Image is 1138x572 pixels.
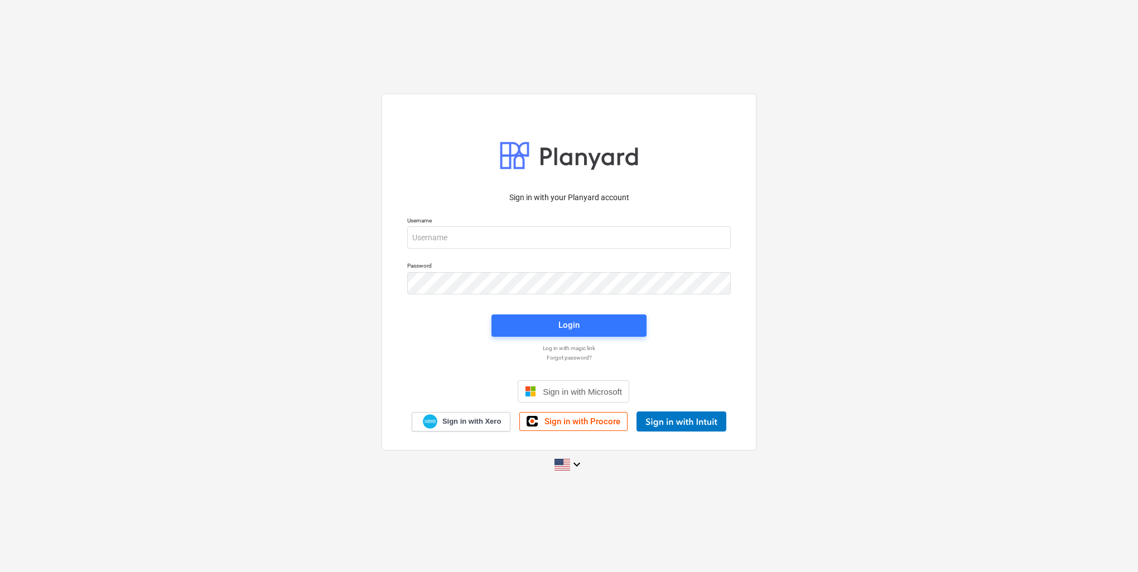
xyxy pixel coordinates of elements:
a: Log in with magic link [402,345,736,352]
input: Username [407,226,731,249]
span: Sign in with Microsoft [543,387,622,396]
button: Login [491,314,647,337]
div: Login [558,318,580,332]
p: Username [407,217,731,226]
a: Sign in with Xero [412,412,511,432]
span: Sign in with Procore [544,416,620,426]
a: Sign in with Procore [519,412,628,431]
span: Sign in with Xero [442,416,501,426]
a: Forgot password? [402,354,736,361]
img: Microsoft logo [525,386,536,397]
i: keyboard_arrow_down [570,458,584,471]
img: Xero logo [423,414,437,429]
p: Sign in with your Planyard account [407,192,731,203]
p: Password [407,262,731,272]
